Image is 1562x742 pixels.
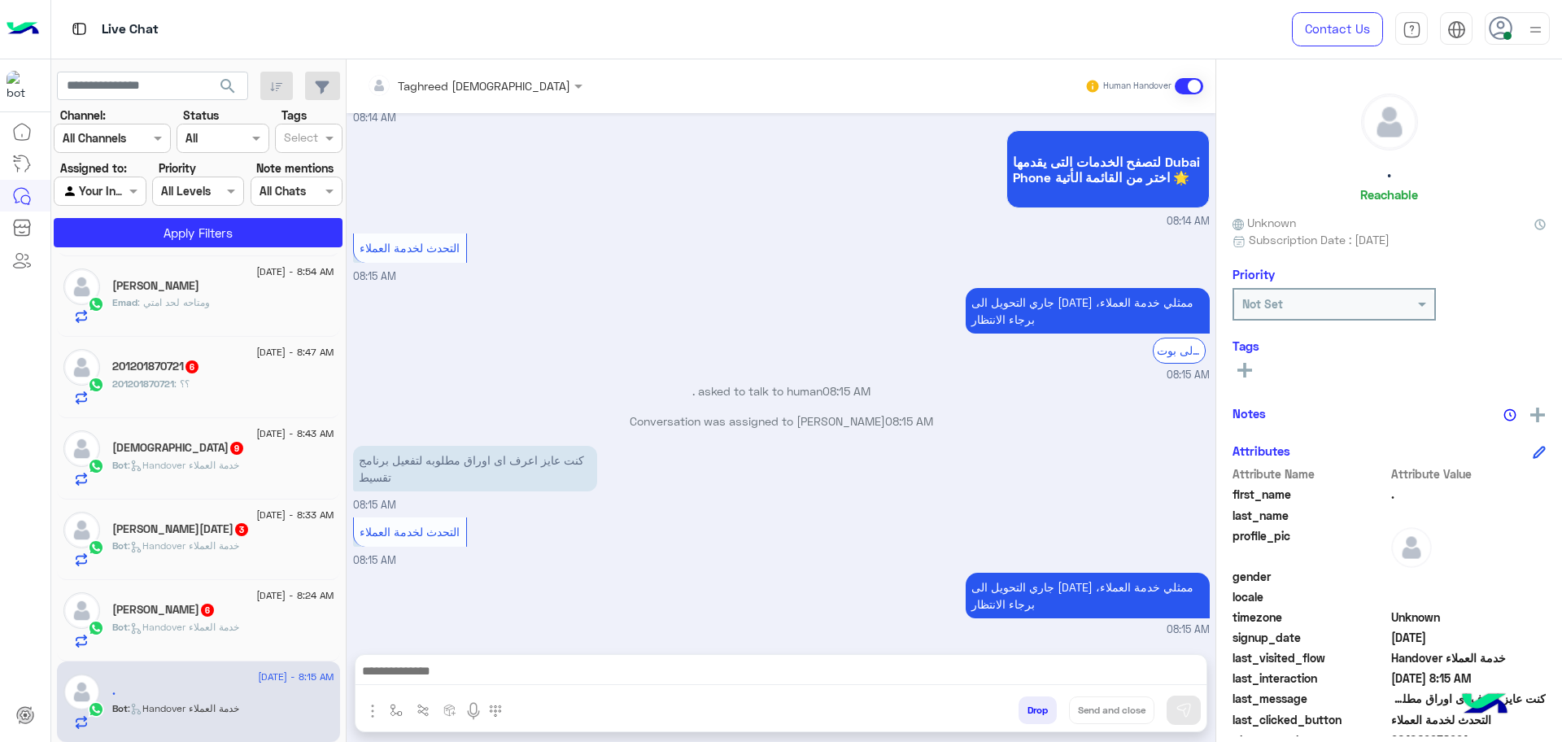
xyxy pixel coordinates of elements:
[1233,465,1388,482] span: Attribute Name
[885,414,933,428] span: 08:15 AM
[822,384,870,398] span: 08:15 AM
[437,696,464,723] button: create order
[88,539,104,556] img: WhatsApp
[1233,568,1388,585] span: gender
[235,523,248,536] span: 3
[1233,609,1388,626] span: timezone
[63,592,100,629] img: defaultAdmin.png
[69,19,89,39] img: tab
[966,288,1210,334] p: 30/8/2025, 8:15 AM
[1153,338,1206,363] div: الرجوع الى بوت
[112,702,128,714] span: Bot
[208,72,248,107] button: search
[353,446,597,491] p: 30/8/2025, 8:15 AM
[256,159,334,177] label: Note mentions
[63,349,100,386] img: defaultAdmin.png
[390,704,403,717] img: select flow
[489,705,502,718] img: make a call
[966,573,1210,618] p: 30/8/2025, 8:15 AM
[112,296,137,308] span: Emad
[63,674,100,710] img: defaultAdmin.png
[353,270,396,282] span: 08:15 AM
[1233,338,1546,353] h6: Tags
[256,588,334,603] span: [DATE] - 8:24 AM
[112,621,128,633] span: Bot
[112,360,200,373] h5: 201201870721
[1233,486,1388,503] span: first_name
[256,508,334,522] span: [DATE] - 8:33 AM
[363,701,382,721] img: send attachment
[1395,12,1428,46] a: tab
[1391,690,1547,707] span: كنت عايز اعرف اى اوراق مطلوبه لتفعيل برنامج تقسيط
[1019,696,1057,724] button: Drop
[1525,20,1546,40] img: profile
[1391,486,1547,503] span: .
[1167,622,1210,638] span: 08:15 AM
[1403,20,1421,39] img: tab
[1233,670,1388,687] span: last_interaction
[1391,670,1547,687] span: 2025-08-30T05:15:58.786Z
[54,218,343,247] button: Apply Filters
[1233,406,1266,421] h6: Notes
[137,296,210,308] span: ومتاحه لحد امتي
[410,696,437,723] button: Trigger scenario
[443,704,456,717] img: create order
[353,382,1210,399] p: . asked to talk to human
[112,539,128,552] span: Bot
[63,512,100,548] img: defaultAdmin.png
[1391,609,1547,626] span: Unknown
[112,441,245,455] h5: Fatímá Taha
[1391,465,1547,482] span: Attribute Value
[1360,187,1418,202] h6: Reachable
[1167,368,1210,383] span: 08:15 AM
[63,430,100,467] img: defaultAdmin.png
[258,670,334,684] span: [DATE] - 8:15 AM
[1233,443,1290,458] h6: Attributes
[1391,527,1432,568] img: defaultAdmin.png
[1069,696,1154,724] button: Send and close
[1233,214,1296,231] span: Unknown
[1503,408,1516,421] img: notes
[1233,711,1388,728] span: last_clicked_button
[201,604,214,617] span: 6
[1167,214,1210,229] span: 08:14 AM
[360,525,460,539] span: التحدث لخدمة العملاء
[256,264,334,279] span: [DATE] - 8:54 AM
[281,107,307,124] label: Tags
[1233,267,1275,282] h6: Priority
[281,129,318,150] div: Select
[1233,507,1388,524] span: last_name
[360,241,460,255] span: التحدث لخدمة العملاء
[1233,649,1388,666] span: last_visited_flow
[1530,408,1545,422] img: add
[353,499,396,511] span: 08:15 AM
[128,539,239,552] span: : Handover خدمة العملاء
[88,701,104,718] img: WhatsApp
[353,111,396,124] span: 08:14 AM
[1391,629,1547,646] span: 2025-08-30T05:14:53.493Z
[1391,711,1547,728] span: التحدث لخدمة العملاء
[218,76,238,96] span: search
[112,522,250,536] h5: Mayada Ramadan
[112,603,216,617] h5: Sherif Sobhy
[7,71,36,100] img: 1403182699927242
[417,704,430,717] img: Trigger scenario
[7,12,39,46] img: Logo
[230,442,243,455] span: 9
[88,620,104,636] img: WhatsApp
[174,378,190,390] span: ؟؟
[1387,163,1391,181] h5: .
[185,360,199,373] span: 6
[88,296,104,312] img: WhatsApp
[128,459,239,471] span: : Handover خدمة العملاء
[159,159,196,177] label: Priority
[1362,94,1417,150] img: defaultAdmin.png
[1456,677,1513,734] img: hulul-logo.png
[112,279,199,293] h5: Emad Naser
[1176,702,1192,718] img: send message
[1447,20,1466,39] img: tab
[1249,231,1390,248] span: Subscription Date : [DATE]
[256,426,334,441] span: [DATE] - 8:43 AM
[1233,588,1388,605] span: locale
[1391,588,1547,605] span: null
